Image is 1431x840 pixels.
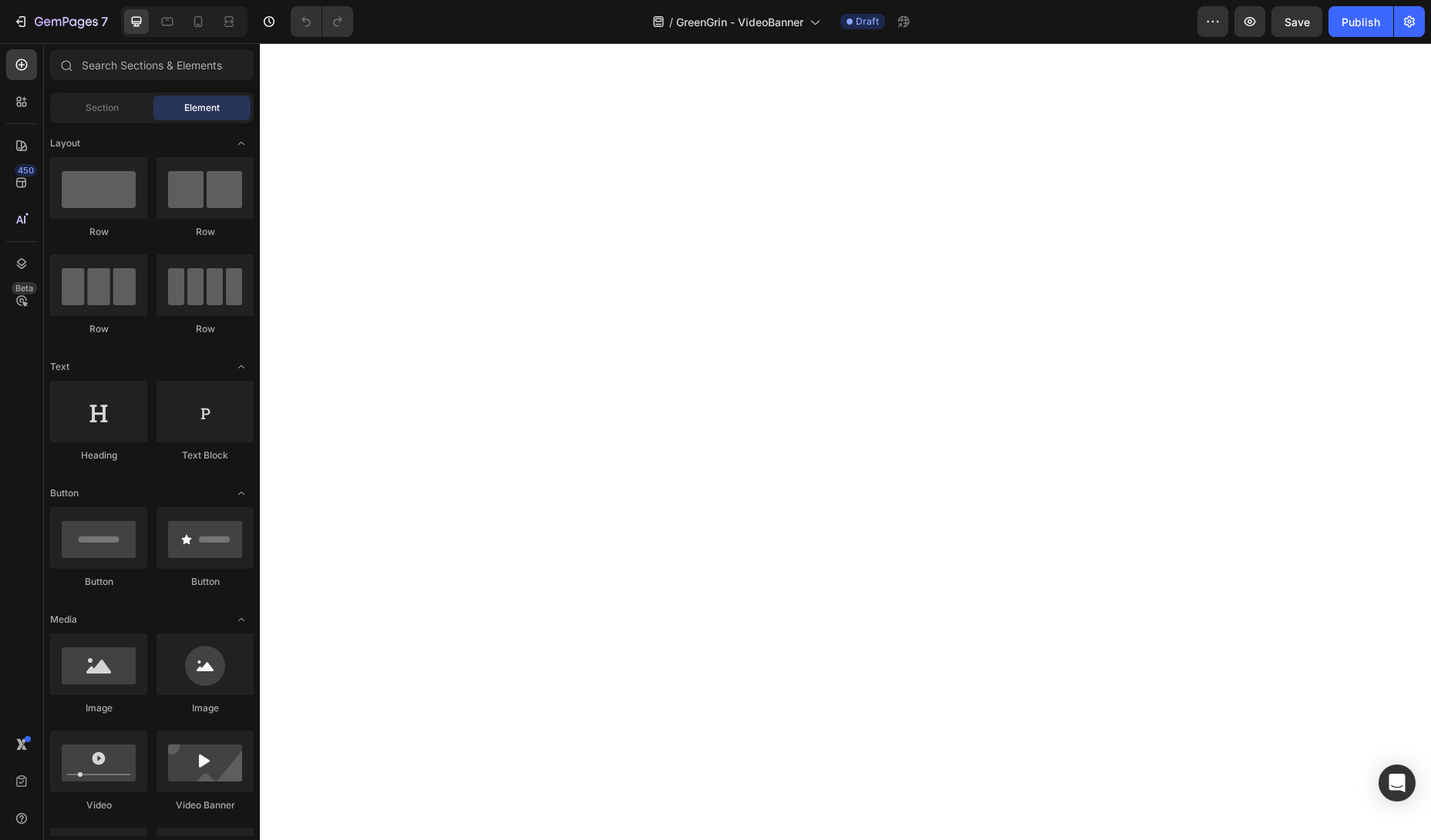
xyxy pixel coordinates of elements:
[50,613,77,627] span: Media
[1342,14,1380,30] div: Publish
[50,225,147,239] div: Row
[229,481,254,506] span: Toggle open
[101,12,108,31] p: 7
[86,101,119,115] span: Section
[50,575,147,589] div: Button
[157,798,254,812] div: Video Banner
[184,101,220,115] span: Element
[260,43,1431,840] iframe: Design area
[157,225,254,239] div: Row
[50,449,147,462] div: Heading
[12,282,37,294] div: Beta
[50,322,147,336] div: Row
[229,607,254,632] span: Toggle open
[1271,6,1322,37] button: Save
[229,354,254,379] span: Toggle open
[157,322,254,336] div: Row
[50,798,147,812] div: Video
[50,486,79,500] span: Button
[157,701,254,715] div: Image
[50,701,147,715] div: Image
[157,575,254,589] div: Button
[6,6,115,37] button: 7
[291,6,353,37] div: Undo/Redo
[856,15,879,29] span: Draft
[50,136,80,150] span: Layout
[229,131,254,156] span: Toggle open
[157,449,254,462] div: Text Block
[676,14,803,30] span: GreenGrin - VideoBanner
[669,14,673,30] span: /
[50,49,254,80] input: Search Sections & Elements
[1328,6,1393,37] button: Publish
[15,164,37,176] div: 450
[50,360,69,374] span: Text
[1379,764,1416,801] div: Open Intercom Messenger
[1285,15,1310,29] span: Save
